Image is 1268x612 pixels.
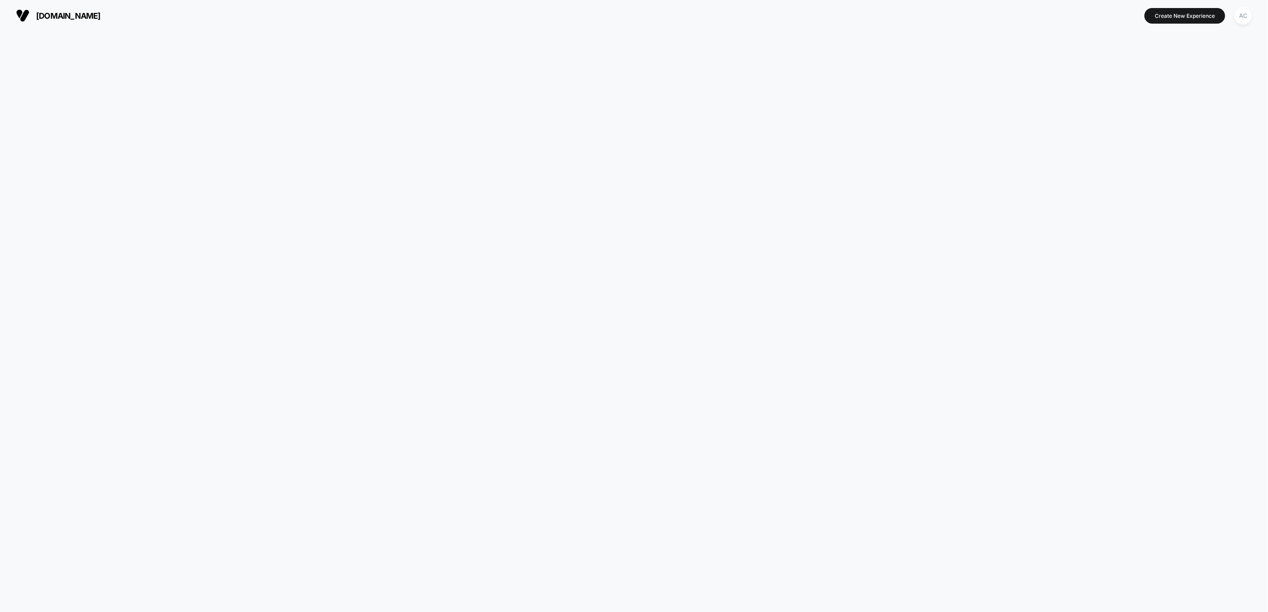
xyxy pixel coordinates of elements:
button: Create New Experience [1144,8,1225,24]
img: Visually logo [16,9,29,22]
div: AC [1235,7,1252,25]
span: [DOMAIN_NAME] [36,11,101,21]
button: [DOMAIN_NAME] [13,8,103,23]
button: AC [1232,7,1255,25]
